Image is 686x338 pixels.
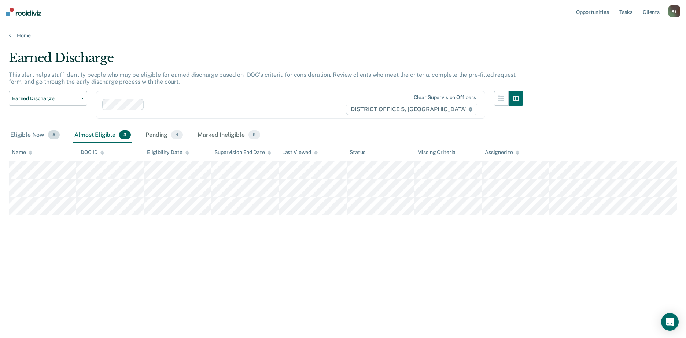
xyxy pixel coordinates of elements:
[346,104,477,115] span: DISTRICT OFFICE 5, [GEOGRAPHIC_DATA]
[248,130,260,140] span: 9
[147,149,189,155] div: Eligibility Date
[9,32,677,39] a: Home
[9,127,61,143] div: Eligible Now5
[12,149,32,155] div: Name
[119,130,131,140] span: 3
[668,5,680,17] button: RS
[48,130,60,140] span: 5
[668,5,680,17] div: R S
[79,149,104,155] div: IDOC ID
[6,8,41,16] img: Recidiviz
[144,127,184,143] div: Pending4
[73,127,132,143] div: Almost Eligible3
[9,71,516,85] p: This alert helps staff identify people who may be eligible for earned discharge based on IDOC’s c...
[661,313,679,331] div: Open Intercom Messenger
[171,130,183,140] span: 4
[9,50,523,71] div: Earned Discharge
[196,127,262,143] div: Marked Ineligible9
[12,95,78,102] span: Earned Discharge
[9,91,87,106] button: Earned Discharge
[214,149,271,155] div: Supervision End Date
[414,94,476,101] div: Clear supervision officers
[282,149,318,155] div: Last Viewed
[485,149,519,155] div: Assigned to
[350,149,365,155] div: Status
[417,149,456,155] div: Missing Criteria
